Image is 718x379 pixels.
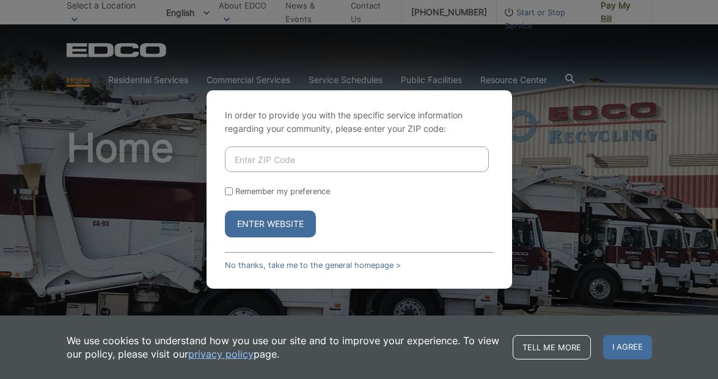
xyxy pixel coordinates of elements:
[188,347,254,361] a: privacy policy
[225,109,494,135] p: In order to provide you with the specific service information regarding your community, please en...
[225,146,489,172] input: Enter ZIP Code
[67,334,500,361] p: We use cookies to understand how you use our site and to improve your experience. To view our pol...
[225,261,401,270] a: No thanks, take me to the general homepage >
[235,187,330,196] label: Remember my preference
[603,335,652,359] span: I agree
[225,211,316,237] button: Enter Website
[513,335,591,359] a: Tell me more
